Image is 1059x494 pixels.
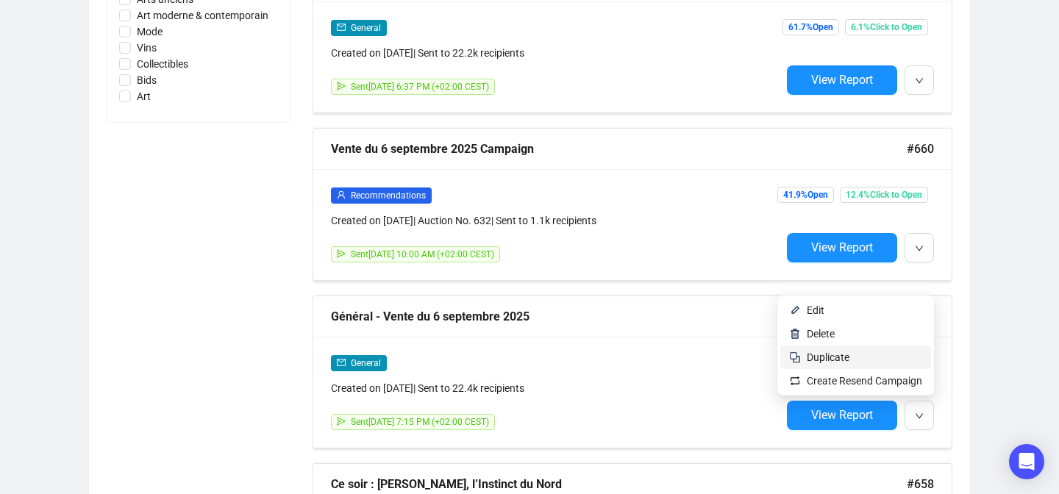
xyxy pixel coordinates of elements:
[907,475,934,493] span: #658
[811,408,873,422] span: View Report
[351,190,426,201] span: Recommendations
[331,307,907,326] div: Général - Vente du 6 septembre 2025
[807,304,824,316] span: Edit
[845,19,928,35] span: 6.1% Click to Open
[782,19,839,35] span: 61.7% Open
[351,417,489,427] span: Sent [DATE] 7:15 PM (+02:00 CEST)
[915,244,924,253] span: down
[337,190,346,199] span: user
[789,375,801,387] img: retweet.svg
[131,72,163,88] span: Bids
[131,24,168,40] span: Mode
[840,187,928,203] span: 12.4% Click to Open
[331,212,781,229] div: Created on [DATE] | Auction No. 632 | Sent to 1.1k recipients
[807,351,849,363] span: Duplicate
[787,233,897,262] button: View Report
[811,73,873,87] span: View Report
[331,140,907,158] div: Vente du 6 septembre 2025 Campaign
[331,45,781,61] div: Created on [DATE] | Sent to 22.2k recipients
[131,7,274,24] span: Art moderne & contemporain
[807,375,922,387] span: Create Resend Campaign
[789,328,801,340] img: svg+xml;base64,PHN2ZyB4bWxucz0iaHR0cDovL3d3dy53My5vcmcvMjAwMC9zdmciIHhtbG5zOnhsaW5rPSJodHRwOi8vd3...
[351,82,489,92] span: Sent [DATE] 6:37 PM (+02:00 CEST)
[811,240,873,254] span: View Report
[331,380,781,396] div: Created on [DATE] | Sent to 22.4k recipients
[337,82,346,90] span: send
[1009,444,1044,479] div: Open Intercom Messenger
[789,304,801,316] img: svg+xml;base64,PHN2ZyB4bWxucz0iaHR0cDovL3d3dy53My5vcmcvMjAwMC9zdmciIHhtbG5zOnhsaW5rPSJodHRwOi8vd3...
[351,249,494,259] span: Sent [DATE] 10:00 AM (+02:00 CEST)
[131,56,194,72] span: Collectibles
[915,76,924,85] span: down
[337,23,346,32] span: mail
[337,249,346,258] span: send
[915,412,924,420] span: down
[331,475,907,493] div: Ce soir : [PERSON_NAME], l’Instinct du Nord
[351,23,381,33] span: General
[807,328,835,340] span: Delete
[337,358,346,367] span: mail
[131,40,163,56] span: Vins
[131,88,157,104] span: Art
[313,296,952,448] a: Général - Vente du 6 septembre 2025#659mailGeneralCreated on [DATE]| Sent to 22.4k recipientssend...
[313,128,952,281] a: Vente du 6 septembre 2025 Campaign#660userRecommendationsCreated on [DATE]| Auction No. 632| Sent...
[907,140,934,158] span: #660
[337,417,346,426] span: send
[777,187,834,203] span: 41.9% Open
[787,65,897,95] button: View Report
[789,351,801,363] img: svg+xml;base64,PHN2ZyB4bWxucz0iaHR0cDovL3d3dy53My5vcmcvMjAwMC9zdmciIHdpZHRoPSIyNCIgaGVpZ2h0PSIyNC...
[351,358,381,368] span: General
[787,401,897,430] button: View Report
